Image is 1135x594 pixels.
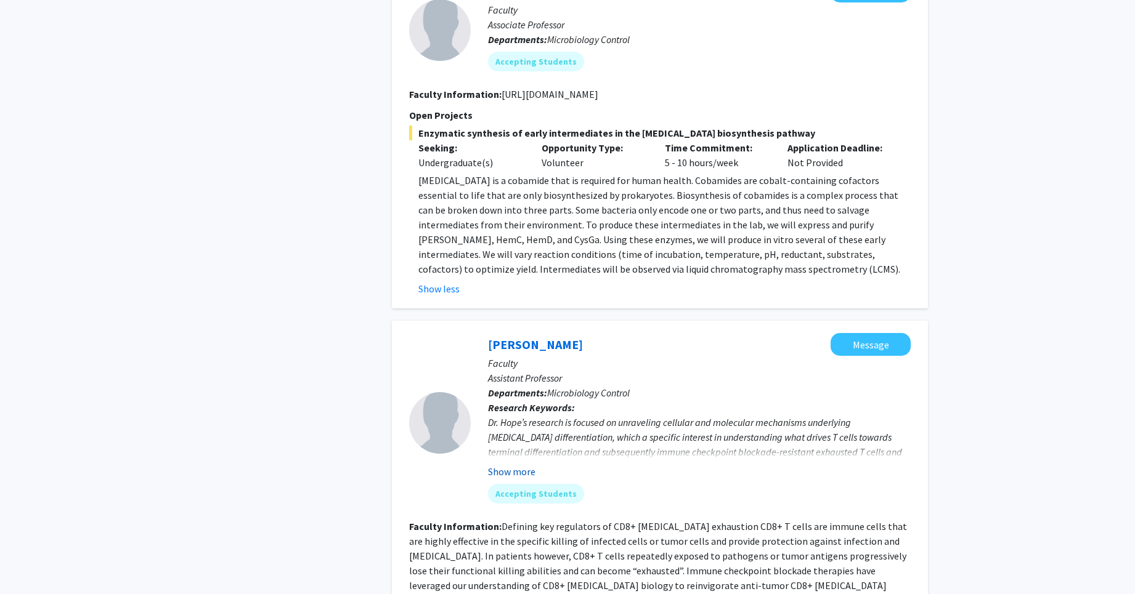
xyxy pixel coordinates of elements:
[488,401,575,414] b: Research Keywords:
[532,140,656,170] div: Volunteer
[488,52,584,71] mat-chip: Accepting Students
[418,155,523,170] div: Undergraduate(s)
[488,484,584,504] mat-chip: Accepting Students
[778,140,901,170] div: Not Provided
[488,33,547,46] b: Departments:
[488,2,911,17] p: Faculty
[488,387,547,399] b: Departments:
[9,539,52,585] iframe: Chat
[488,337,583,352] a: [PERSON_NAME]
[656,140,779,170] div: 5 - 10 hours/week
[409,108,911,122] p: Open Projects
[418,173,911,276] p: [MEDICAL_DATA] is a cobamide that is required for human health. Cobamides are cobalt-containing c...
[409,88,502,100] b: Faculty Information:
[418,281,460,296] button: Show less
[502,88,598,100] fg-read-more: [URL][DOMAIN_NAME]
[418,140,523,155] p: Seeking:
[547,387,630,399] span: Microbiology Control
[542,140,646,155] p: Opportunity Type:
[488,415,911,504] div: Dr. Hope’s research is focused on unraveling cellular and molecular mechanisms underlying [MEDICA...
[409,520,502,532] b: Faculty Information:
[665,140,770,155] p: Time Commitment:
[409,126,911,140] span: Enzymatic synthesis of early intermediates in the [MEDICAL_DATA] biosynthesis pathway
[488,371,911,385] p: Assistant Professor
[831,333,911,356] button: Message Jenna Hope
[488,356,911,371] p: Faculty
[547,33,630,46] span: Microbiology Control
[488,17,911,32] p: Associate Professor
[787,140,892,155] p: Application Deadline:
[488,464,535,479] button: Show more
